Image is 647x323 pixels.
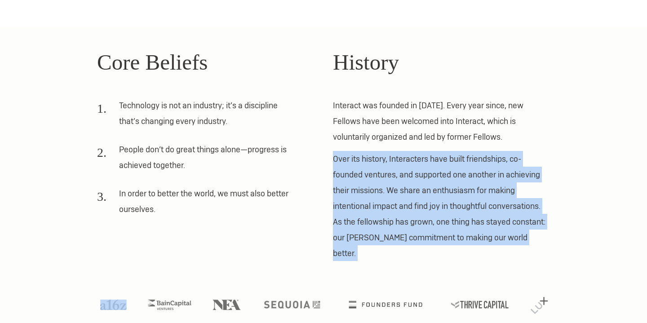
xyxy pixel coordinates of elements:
li: People don’t do great things alone—progress is achieved together. [97,142,295,179]
li: Technology is not an industry; it’s a discipline that’s changing every industry. [97,97,295,135]
h2: Core Beliefs [97,46,314,79]
img: A16Z logo [100,300,126,310]
h2: History [333,46,550,79]
p: Over its history, Interacters have built friendships, co-founded ventures, and supported one anot... [333,151,550,261]
img: Founders Fund logo [349,301,422,308]
p: Interact was founded in [DATE]. Every year since, new Fellows have been welcomed into Interact, w... [333,97,550,145]
img: Sequoia logo [264,301,320,308]
img: Thrive Capital logo [451,301,509,308]
img: NEA logo [213,300,241,310]
li: In order to better the world, we must also better ourselves. [97,186,295,223]
img: Bain Capital Ventures logo [148,300,191,310]
img: Lux Capital logo [531,297,548,314]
